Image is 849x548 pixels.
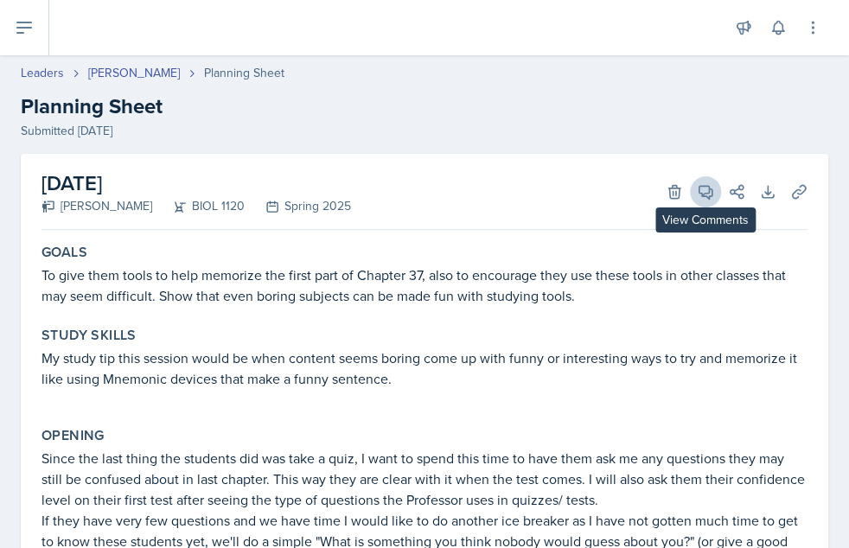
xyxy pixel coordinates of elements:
[21,64,64,82] a: Leaders
[41,244,87,261] label: Goals
[41,168,351,199] h2: [DATE]
[21,91,828,122] h2: Planning Sheet
[41,264,808,306] p: To give them tools to help memorize the first part of Chapter 37, also to encourage they use thes...
[690,176,721,207] button: View Comments
[41,448,808,510] p: Since the last thing the students did was take a quiz, I want to spend this time to have them ask...
[41,427,105,444] label: Opening
[204,64,284,82] div: Planning Sheet
[245,197,351,215] div: Spring 2025
[41,347,808,389] p: My study tip this session would be when content seems boring come up with funny or interesting wa...
[41,197,152,215] div: [PERSON_NAME]
[152,197,245,215] div: BIOL 1120
[88,64,180,82] a: [PERSON_NAME]
[41,327,137,344] label: Study Skills
[21,122,828,140] div: Submitted [DATE]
